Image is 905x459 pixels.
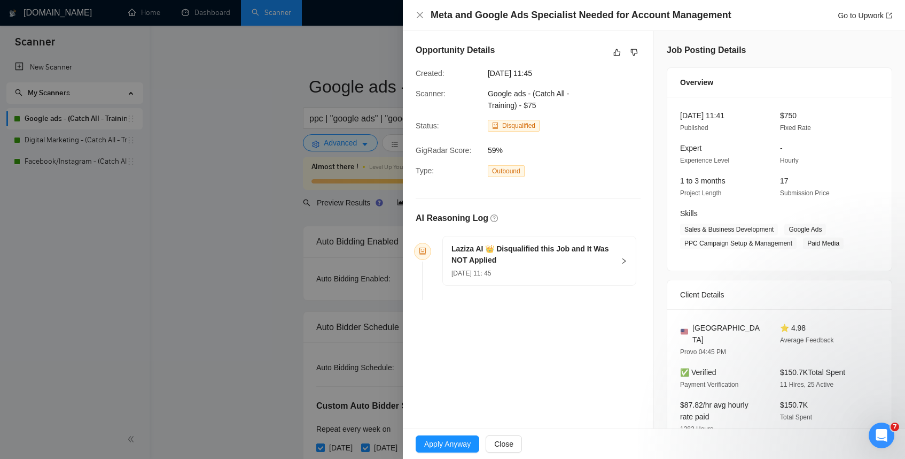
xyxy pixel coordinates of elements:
button: like [611,46,623,59]
span: Type: [416,166,434,175]
img: 🇺🇸 [681,328,688,335]
span: 17 [780,177,789,185]
span: ⭐ 4.98 [780,324,806,332]
h5: Laziza AI 👑 Disqualified this Job and It Was NOT Applied [451,243,614,266]
span: robot [419,248,426,255]
span: PPC Campaign Setup & Management [680,238,797,249]
span: - [780,144,783,152]
div: Client Details [680,280,879,309]
span: Scanner: [416,89,446,98]
button: dislike [628,46,641,59]
span: [DATE] 11:45 [488,67,648,79]
span: [DATE] 11:41 [680,111,724,120]
span: close [416,11,424,19]
h5: Job Posting Details [667,44,746,57]
span: Submission Price [780,189,830,197]
span: Disqualified [502,122,535,129]
span: 1 to 3 months [680,177,725,185]
span: [DATE] 11: 45 [451,270,491,277]
span: Hourly [780,157,799,164]
span: 7 [891,423,899,431]
span: Paid Media [803,238,844,249]
iframe: Intercom notifications message [691,355,905,430]
span: Apply Anyway [424,438,471,450]
span: $750 [780,111,797,120]
button: Close [486,435,522,453]
span: Close [494,438,513,450]
span: question-circle [490,215,498,222]
button: Close [416,11,424,20]
span: Google Ads [784,224,826,235]
span: [GEOGRAPHIC_DATA] [692,322,763,346]
span: Outbound [488,165,525,177]
span: Payment Verification [680,381,738,388]
h5: AI Reasoning Log [416,212,488,225]
span: Google ads - (Catch All - Training) - $75 [488,89,569,110]
span: ✅ Verified [680,368,716,377]
h4: Meta and Google Ads Specialist Needed for Account Management [431,9,731,22]
span: like [613,48,621,57]
span: Sales & Business Development [680,224,778,235]
span: Provo 04:45 PM [680,348,726,356]
span: Average Feedback [780,336,834,344]
span: 59% [488,144,648,156]
span: Fixed Rate [780,124,811,132]
iframe: Intercom live chat [869,423,894,448]
span: export [886,12,892,19]
span: robot [492,123,498,129]
span: Overview [680,76,713,88]
span: Created: [416,69,444,78]
span: GigRadar Score: [416,146,471,155]
span: 1283 Hours [680,425,713,433]
a: Go to Upworkexport [838,11,892,20]
span: Status: [416,121,439,130]
span: $87.82/hr avg hourly rate paid [680,401,748,421]
span: Published [680,124,708,132]
span: dislike [630,48,638,57]
span: Project Length [680,189,721,197]
span: Expert [680,144,701,152]
h5: Opportunity Details [416,44,495,57]
span: right [621,258,627,264]
button: Apply Anyway [416,435,479,453]
span: Experience Level [680,157,729,164]
span: Skills [680,209,698,218]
